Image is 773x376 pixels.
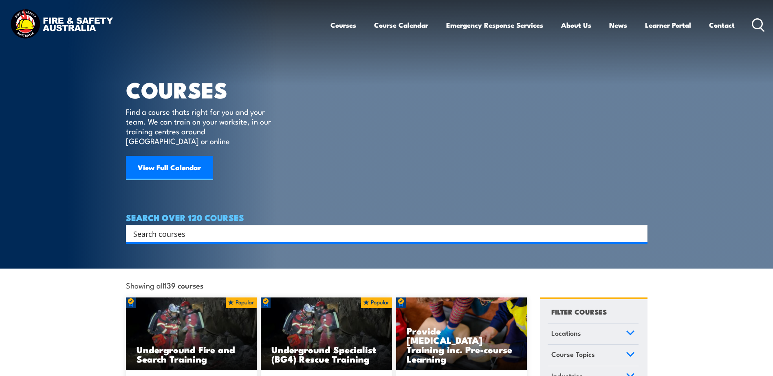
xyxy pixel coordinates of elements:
p: Find a course thats right for you and your team. We can train on your worksite, in our training c... [126,107,275,146]
h4: SEARCH OVER 120 COURSES [126,213,647,222]
span: Showing all [126,281,203,289]
h3: Underground Fire and Search Training [137,345,247,363]
h4: FILTER COURSES [551,306,607,317]
h3: Underground Specialist (BG4) Rescue Training [271,345,381,363]
a: Learner Portal [645,14,691,36]
a: Underground Specialist (BG4) Rescue Training [261,297,392,371]
h1: COURSES [126,80,283,99]
input: Search input [133,227,630,240]
a: Course Topics [548,345,639,366]
a: Underground Fire and Search Training [126,297,257,371]
h3: Provide [MEDICAL_DATA] Training inc. Pre-course Learning [407,326,517,363]
a: Course Calendar [374,14,428,36]
a: Courses [330,14,356,36]
a: Contact [709,14,735,36]
a: Locations [548,324,639,345]
strong: 139 courses [164,280,203,291]
img: Underground mine rescue [261,297,392,371]
img: Low Voltage Rescue and Provide CPR [396,297,527,371]
a: News [609,14,627,36]
form: Search form [135,228,631,239]
a: Provide [MEDICAL_DATA] Training inc. Pre-course Learning [396,297,527,371]
a: Emergency Response Services [446,14,543,36]
a: About Us [561,14,591,36]
button: Search magnifier button [633,228,645,239]
a: View Full Calendar [126,156,213,180]
img: Underground mine rescue [126,297,257,371]
span: Course Topics [551,349,595,360]
span: Locations [551,328,581,339]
